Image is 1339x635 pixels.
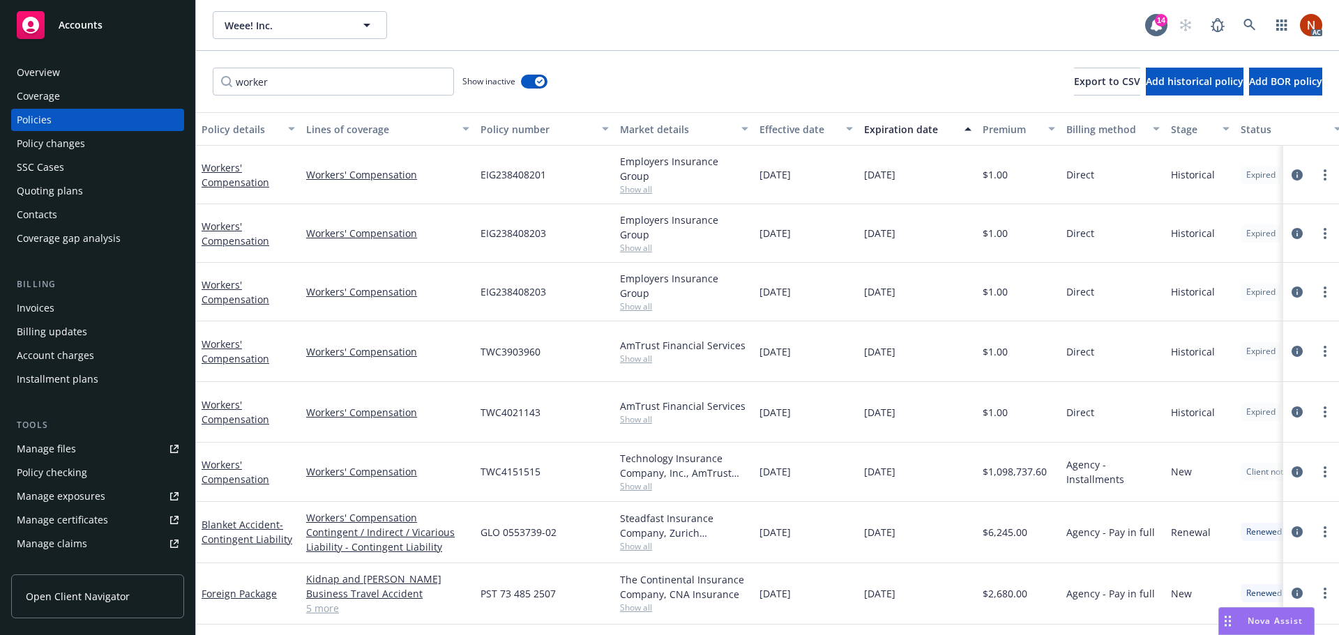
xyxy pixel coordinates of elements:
span: Show inactive [462,75,515,87]
span: $1.00 [983,405,1008,420]
span: Historical [1171,226,1215,240]
span: Show all [620,353,748,365]
span: Show all [620,413,748,425]
button: Policy number [475,112,614,146]
a: Manage certificates [11,509,184,531]
button: Stage [1165,112,1235,146]
div: Employers Insurance Group [620,213,748,242]
span: TWC4021143 [481,405,540,420]
span: Historical [1171,405,1215,420]
a: Installment plans [11,368,184,390]
a: Contacts [11,204,184,226]
a: Accounts [11,6,184,45]
a: Workers' Compensation [202,278,269,306]
a: circleInformation [1289,167,1306,183]
a: more [1317,585,1333,602]
a: Workers' Compensation [306,405,469,420]
a: more [1317,225,1333,242]
button: Policy details [196,112,301,146]
span: Renewed [1246,587,1282,599]
button: Effective date [754,112,858,146]
a: Workers' Compensation [306,284,469,299]
div: Manage claims [17,533,87,555]
a: circleInformation [1289,585,1306,602]
div: The Continental Insurance Company, CNA Insurance [620,572,748,602]
a: Report a Bug [1204,11,1232,39]
div: Manage certificates [17,509,108,531]
a: Kidnap and [PERSON_NAME] [306,572,469,586]
div: Policy details [202,122,280,137]
span: Add historical policy [1146,75,1243,88]
a: circleInformation [1289,523,1306,540]
a: Workers' Compensation [202,161,269,189]
div: Expiration date [864,122,956,137]
span: TWC4151515 [481,464,540,479]
a: more [1317,404,1333,420]
div: Installment plans [17,368,98,390]
a: Workers' Compensation [306,226,469,240]
span: Agency - Pay in full [1066,525,1155,540]
div: Stage [1171,122,1214,137]
div: Manage BORs [17,556,82,579]
span: Expired [1246,169,1276,181]
div: Effective date [759,122,838,137]
div: Status [1241,122,1326,137]
span: $1,098,737.60 [983,464,1047,479]
a: Manage BORs [11,556,184,579]
a: circleInformation [1289,225,1306,242]
span: Expired [1246,345,1276,358]
span: [DATE] [759,405,791,420]
a: Coverage [11,85,184,107]
span: [DATE] [864,464,895,479]
span: [DATE] [864,586,895,601]
a: Start snowing [1172,11,1200,39]
a: Account charges [11,344,184,367]
div: Billing [11,277,184,291]
span: Show all [620,480,748,492]
span: [DATE] [759,226,791,240]
span: $2,680.00 [983,586,1027,601]
div: Coverage [17,85,60,107]
span: Agency - Pay in full [1066,586,1155,601]
span: Add BOR policy [1249,75,1322,88]
div: Policy number [481,122,593,137]
button: Billing method [1061,112,1165,146]
span: $1.00 [983,167,1008,182]
div: Policy checking [17,461,87,484]
span: [DATE] [864,405,895,420]
div: 14 [1155,14,1167,26]
a: Invoices [11,297,184,319]
span: Show all [620,242,748,254]
span: EIG238408201 [481,167,546,182]
span: - Contingent Liability [202,518,292,546]
span: Show all [620,602,748,613]
a: Workers' Compensation [202,220,269,247]
a: Search [1236,11,1264,39]
a: Workers' Compensation [202,337,269,365]
div: Overview [17,61,60,84]
div: AmTrust Financial Services [620,338,748,353]
div: Manage files [17,438,76,460]
span: Renewal [1171,525,1211,540]
div: Employers Insurance Group [620,271,748,300]
span: Show all [620,183,748,195]
a: Quoting plans [11,180,184,202]
a: circleInformation [1289,284,1306,300]
span: GLO 0553739-02 [481,525,557,540]
button: Add BOR policy [1249,68,1322,95]
a: Contingent / Indirect / Vicarious Liability - Contingent Liability [306,525,469,554]
span: $1.00 [983,226,1008,240]
span: [DATE] [864,284,895,299]
div: Invoices [17,297,54,319]
div: Policies [17,109,52,131]
span: Historical [1171,167,1215,182]
a: Manage files [11,438,184,460]
a: Workers' Compensation [306,167,469,182]
a: Business Travel Accident [306,586,469,601]
div: Drag to move [1219,608,1236,634]
a: Policy changes [11,132,184,155]
a: Coverage gap analysis [11,227,184,250]
span: Show all [620,540,748,552]
a: more [1317,284,1333,300]
button: Add historical policy [1146,68,1243,95]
